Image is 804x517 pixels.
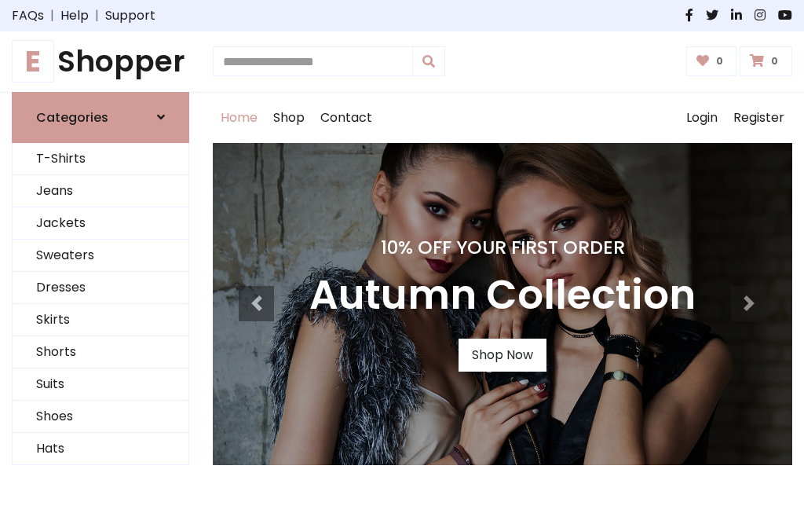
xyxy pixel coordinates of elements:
a: 0 [686,46,737,76]
span: 0 [767,54,782,68]
a: FAQs [12,6,44,25]
span: | [89,6,105,25]
a: Home [213,93,265,143]
a: Register [725,93,792,143]
a: Categories [12,92,189,143]
a: Support [105,6,155,25]
a: Suits [13,368,188,401]
h1: Shopper [12,44,189,79]
a: Dresses [13,272,188,304]
a: Jeans [13,175,188,207]
a: Hats [13,433,188,465]
a: T-Shirts [13,143,188,175]
span: 0 [712,54,727,68]
span: E [12,40,54,82]
span: | [44,6,60,25]
a: 0 [740,46,792,76]
h4: 10% Off Your First Order [309,236,696,258]
a: EShopper [12,44,189,79]
a: Shoes [13,401,188,433]
a: Help [60,6,89,25]
h3: Autumn Collection [309,271,696,320]
h6: Categories [36,110,108,125]
a: Shop Now [459,339,546,372]
a: Shop [265,93,312,143]
a: Skirts [13,304,188,336]
a: Contact [312,93,380,143]
a: Login [678,93,725,143]
a: Shorts [13,336,188,368]
a: Jackets [13,207,188,240]
a: Sweaters [13,240,188,272]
